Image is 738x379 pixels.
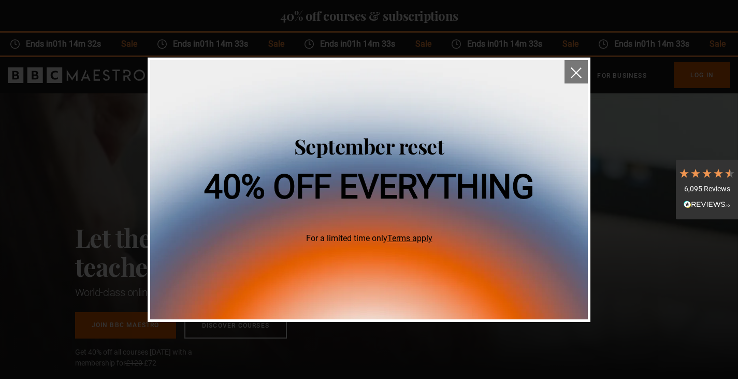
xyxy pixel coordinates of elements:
[678,199,735,212] div: Read All Reviews
[678,167,735,179] div: 4.7 Stars
[678,184,735,194] div: 6,095 Reviews
[204,232,534,245] span: For a limited time only
[150,60,588,319] img: 40% off everything
[676,160,738,220] div: 6,095 ReviewsRead All Reviews
[565,60,588,83] button: close
[387,233,432,243] a: Terms apply
[294,132,444,160] span: September reset
[204,171,534,204] h1: 40% off everything
[684,201,730,208] img: REVIEWS.io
